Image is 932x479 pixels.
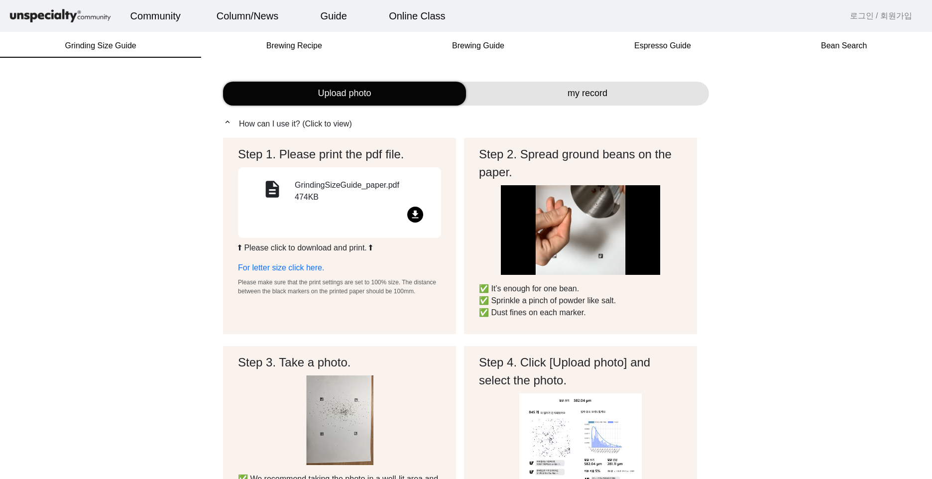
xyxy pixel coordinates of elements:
a: For letter size click here. [238,263,324,272]
span: Bean Search [821,42,867,50]
h2: Step 2. Spread ground beans on the paper. [479,145,682,181]
p: How can I use it? (Click to view) [223,118,709,130]
mat-icon: expand_less [223,118,235,126]
h2: Step 3. Take a photo. [238,354,441,371]
p: ✅ It’s enough for one bean. ✅ Sprinkle a pinch of powder like salt. ✅ Dust fines on each marker. [479,283,682,319]
a: Community [122,2,189,29]
div: GrindingSizeGuide_paper.pdf 474KB [295,179,429,207]
a: Column/News [209,2,286,29]
p: ⬆ Please click to download and print. ⬆ [238,242,441,254]
p: Please make sure that the print settings are set to 100% size. The distance between the black mar... [238,278,441,296]
mat-icon: description [260,179,284,203]
span: Brewing Guide [452,42,504,50]
a: 로그인 / 회원가입 [850,10,912,22]
a: Guide [313,2,355,29]
h2: Step 4. Click [Upload photo] and select the photo. [479,354,682,389]
img: guide [501,185,661,275]
span: Upload photo [318,87,371,100]
a: Online Class [381,2,453,29]
span: Grinding Size Guide [65,42,136,50]
h2: Step 1. Please print the pdf file. [238,145,441,163]
span: Espresso Guide [634,42,691,50]
mat-icon: file_download [407,207,423,223]
img: logo [8,7,113,25]
img: guide [306,375,373,465]
span: my record [568,87,607,100]
span: Brewing Recipe [266,42,322,50]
